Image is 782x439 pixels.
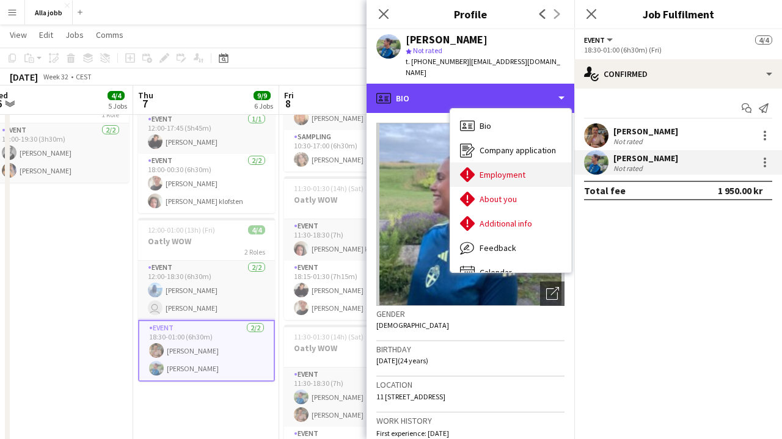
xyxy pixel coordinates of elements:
app-card-role: Event2/218:30-01:00 (6h30m)[PERSON_NAME][PERSON_NAME] [138,320,275,382]
span: 11:30-01:30 (14h) (Sat) [294,184,364,193]
h3: Work history [376,415,565,426]
span: | [EMAIL_ADDRESS][DOMAIN_NAME] [406,57,560,77]
span: About you [480,194,517,205]
app-card-role: Sampling1/110:30-17:00 (6h30m)[PERSON_NAME] [284,130,421,172]
div: [PERSON_NAME] [406,34,488,45]
span: 4/4 [755,35,772,45]
h3: Gender [376,308,565,319]
span: Calendar [480,267,512,278]
div: Company application [450,138,571,162]
span: 4/4 [108,91,125,100]
div: 1 950.00 kr [718,184,762,197]
div: 5 Jobs [108,101,127,111]
div: Total fee [584,184,626,197]
div: [PERSON_NAME] [613,153,678,164]
h3: Location [376,379,565,390]
span: 11:30-01:30 (14h) (Sat) [294,332,364,341]
span: 4/4 [248,225,265,234]
app-card-role: Event1/112:00-17:45 (5h45m)[PERSON_NAME] [138,112,275,154]
app-job-card: 12:00-01:00 (13h) (Fri)4/4Oatly WOW2 RolesEvent2/212:00-18:30 (6h30m)[PERSON_NAME] [PERSON_NAME]E... [138,218,275,382]
span: Jobs [65,29,84,40]
span: 2 Roles [244,247,265,256]
app-card-role: Event1/111:30-18:30 (7h)[PERSON_NAME] klofsten [284,219,421,261]
span: Not rated [413,46,442,55]
h3: Birthday [376,344,565,355]
a: Jobs [60,27,89,43]
button: Alla jobb [25,1,73,24]
span: Fri [284,90,294,101]
app-card-role: Event2/212:00-18:30 (6h30m)[PERSON_NAME] [PERSON_NAME] [138,261,275,320]
div: [DATE] [10,71,38,83]
span: 9/9 [254,91,271,100]
div: Bio [450,114,571,138]
app-card-role: Event2/218:00-00:30 (6h30m)[PERSON_NAME][PERSON_NAME] klofsten [138,154,275,213]
app-job-card: 12:00-00:30 (12h30m) (Fri)3/3Oatly WOW2 RolesEvent1/112:00-17:45 (5h45m)[PERSON_NAME]Event2/218:0... [138,70,275,213]
div: [PERSON_NAME] [613,126,678,137]
app-card-role: Event2/218:15-01:30 (7h15m)[PERSON_NAME][PERSON_NAME] [284,261,421,320]
span: Event [584,35,605,45]
span: t. [PHONE_NUMBER] [406,57,469,66]
span: View [10,29,27,40]
span: 7 [136,96,153,111]
a: Comms [91,27,128,43]
span: Week 32 [40,72,71,81]
h3: Oatly WOW [138,236,275,247]
button: Event [584,35,615,45]
div: Bio [367,84,574,113]
span: Employment [480,169,525,180]
div: Additional info [450,211,571,236]
span: Comms [96,29,123,40]
div: About you [450,187,571,211]
app-job-card: 11:30-01:30 (14h) (Sat)3/3Oatly WOW2 RolesEvent1/111:30-18:30 (7h)[PERSON_NAME] klofstenEvent2/21... [284,176,421,320]
div: 18:30-01:00 (6h30m) (Fri) [584,45,772,54]
h3: Profile [367,6,574,22]
p: First experience: [DATE] [376,429,565,438]
app-card-role: Event2/211:30-18:30 (7h)[PERSON_NAME][PERSON_NAME] [284,368,421,427]
div: CEST [76,72,92,81]
span: Company application [480,145,556,156]
div: Confirmed [574,59,782,89]
span: 11 [STREET_ADDRESS] [376,392,445,401]
div: Employment [450,162,571,187]
h3: Oatly WOW [284,343,421,354]
div: Open photos pop-in [540,281,565,306]
span: Edit [39,29,53,40]
span: Feedback [480,242,516,253]
div: Calendar [450,260,571,285]
a: Edit [34,27,58,43]
span: Bio [480,120,491,131]
span: [DATE] (24 years) [376,356,428,365]
span: 8 [282,96,294,111]
img: Crew avatar or photo [376,123,565,306]
div: Feedback [450,236,571,260]
h3: Oatly WOW [284,194,421,205]
span: Thu [138,90,153,101]
span: 12:00-01:00 (13h) (Fri) [148,225,215,234]
div: 6 Jobs [254,101,273,111]
span: Additional info [480,218,532,229]
div: Not rated [613,164,645,173]
a: View [5,27,32,43]
span: [DEMOGRAPHIC_DATA] [376,321,449,330]
div: Not rated [613,137,645,146]
h3: Job Fulfilment [574,6,782,22]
